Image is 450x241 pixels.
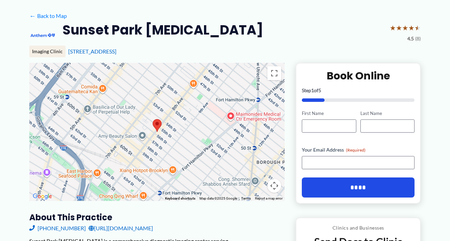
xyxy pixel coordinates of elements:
a: Terms [241,196,251,200]
div: Imaging Clinic [29,46,65,57]
label: Your Email Address [302,146,415,153]
a: [STREET_ADDRESS] [68,48,116,55]
p: Clinics and Businesses [301,223,415,232]
span: ← [29,12,36,19]
span: 5 [318,87,321,93]
button: Toggle fullscreen view [267,66,281,80]
a: [URL][DOMAIN_NAME] [89,223,153,233]
button: Map camera controls [267,179,281,193]
p: Step of [302,88,415,93]
h2: Sunset Park [MEDICAL_DATA] [62,21,263,38]
span: Map data ©2025 Google [200,196,237,200]
a: [PHONE_NUMBER] [29,223,86,233]
span: 4.5 [407,34,414,43]
span: ★ [396,21,402,34]
span: ★ [402,21,408,34]
label: First Name [302,110,356,117]
span: (8) [415,34,421,43]
h3: About this practice [29,212,285,223]
a: Report a map error [255,196,283,200]
span: 1 [311,87,314,93]
button: Keyboard shortcuts [165,196,195,201]
img: Google [31,192,54,201]
a: ←Back to Map [29,11,67,21]
span: ★ [415,21,421,34]
span: (Required) [346,147,366,153]
h2: Book Online [302,69,415,83]
label: Last Name [360,110,415,117]
span: ★ [408,21,415,34]
span: ★ [390,21,396,34]
a: Open this area in Google Maps (opens a new window) [31,192,54,201]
